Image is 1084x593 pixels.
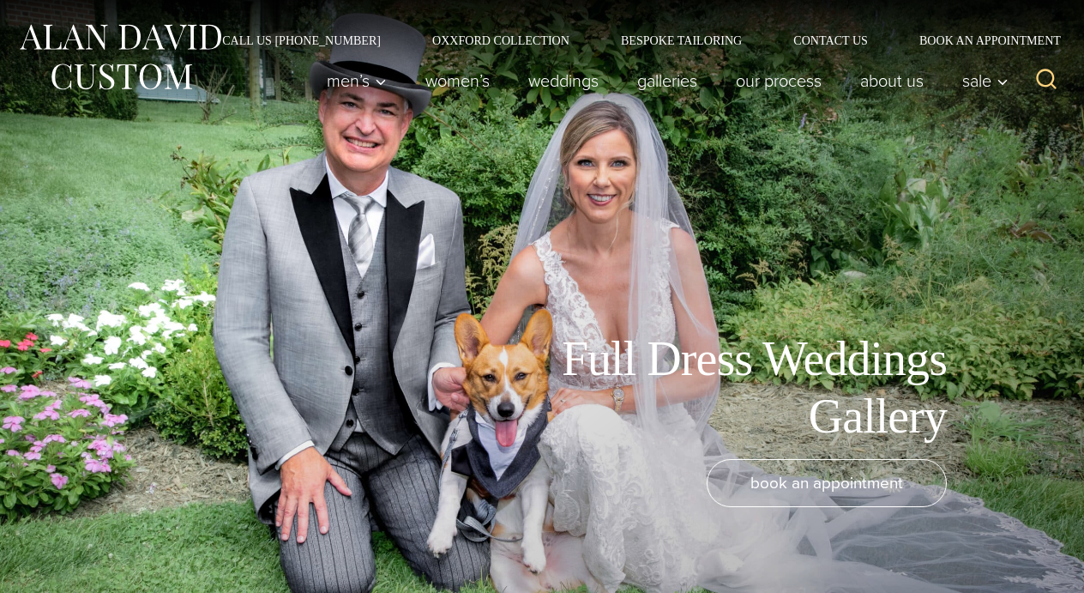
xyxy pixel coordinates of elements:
[509,64,618,98] a: weddings
[561,330,947,445] h1: Full Dress Weddings Gallery
[717,64,841,98] a: Our Process
[618,64,717,98] a: Galleries
[327,72,387,89] span: Men’s
[750,470,903,495] span: book an appointment
[196,34,406,46] a: Call Us [PHONE_NUMBER]
[841,64,943,98] a: About Us
[308,64,1018,98] nav: Primary Navigation
[196,34,1067,46] nav: Secondary Navigation
[962,72,1009,89] span: Sale
[406,64,509,98] a: Women’s
[707,459,947,507] a: book an appointment
[17,19,223,95] img: Alan David Custom
[1026,60,1067,101] button: View Search Form
[406,34,595,46] a: Oxxford Collection
[768,34,894,46] a: Contact Us
[894,34,1067,46] a: Book an Appointment
[595,34,768,46] a: Bespoke Tailoring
